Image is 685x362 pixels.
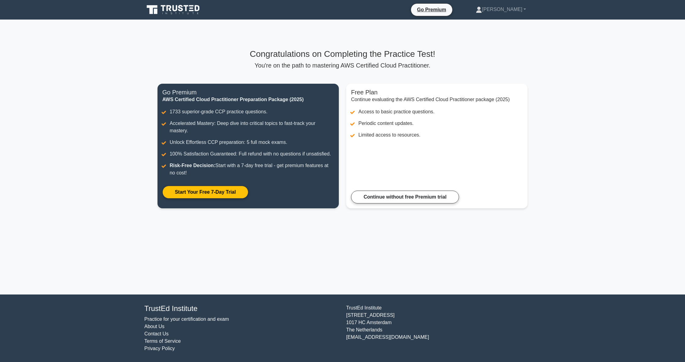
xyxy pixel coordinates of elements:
h4: TrustEd Institute [144,304,339,313]
h3: Congratulations on Completing the Practice Test! [157,49,528,59]
a: Practice for your certification and exam [144,316,229,322]
a: Go Premium [413,6,450,13]
div: TrustEd Institute [STREET_ADDRESS] 1017 HC Amsterdam The Netherlands [EMAIL_ADDRESS][DOMAIN_NAME] [342,304,544,352]
a: Contact Us [144,331,168,336]
a: Privacy Policy [144,346,175,351]
a: [PERSON_NAME] [461,3,541,16]
a: Terms of Service [144,338,181,344]
a: About Us [144,324,165,329]
p: You're on the path to mastering AWS Certified Cloud Practitioner. [157,62,528,69]
a: Start Your Free 7-Day Trial [162,186,248,199]
a: Continue without free Premium trial [351,191,459,203]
